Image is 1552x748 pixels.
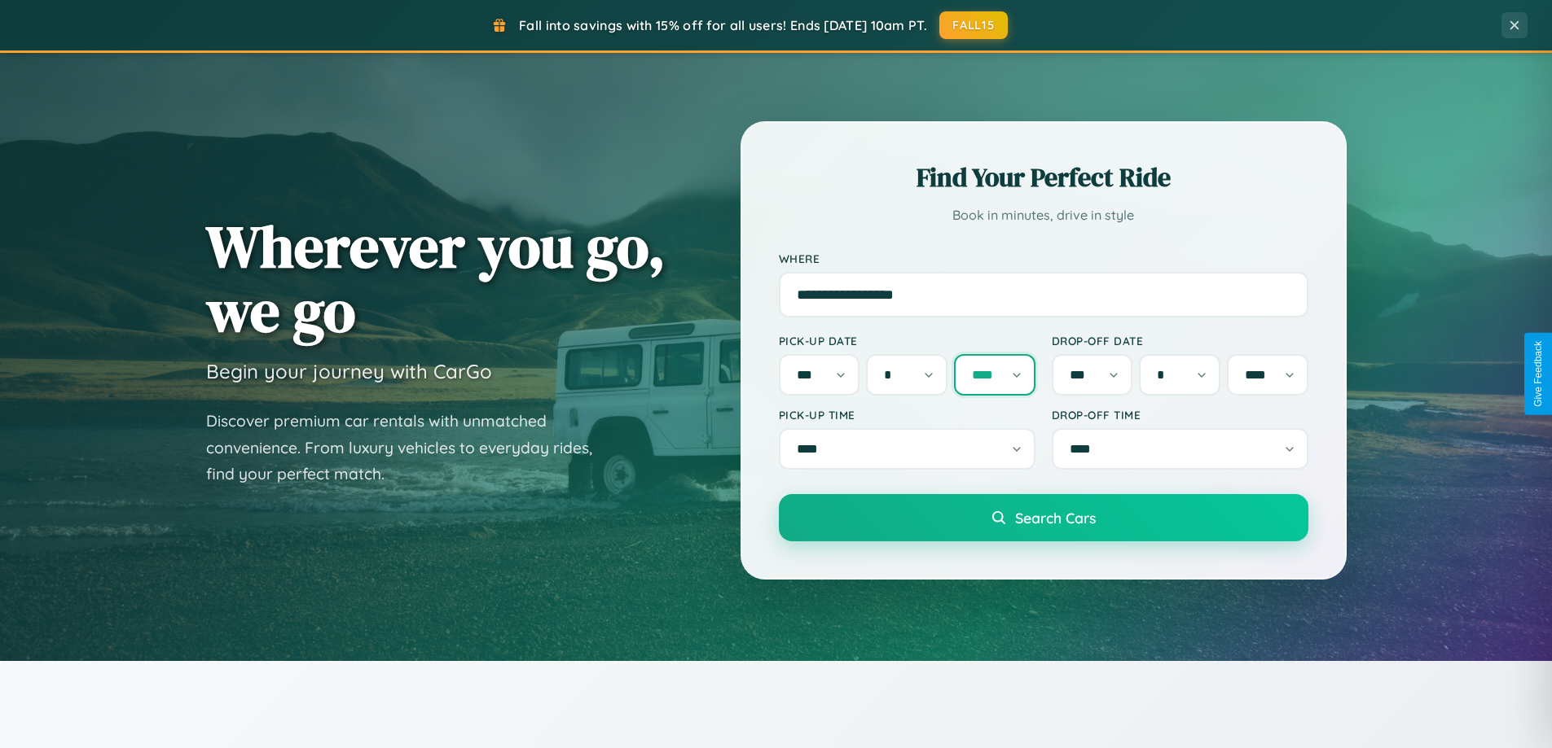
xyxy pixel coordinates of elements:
p: Book in minutes, drive in style [779,203,1308,227]
label: Where [779,252,1308,265]
p: Discover premium car rentals with unmatched convenience. From luxury vehicles to everyday rides, ... [206,408,613,488]
h3: Begin your journey with CarGo [206,359,492,383]
h2: Find Your Perfect Ride [779,160,1308,195]
button: FALL15 [939,11,1008,39]
label: Drop-off Date [1052,334,1308,348]
label: Pick-up Date [779,334,1035,348]
div: Give Feedback [1532,341,1544,407]
label: Drop-off Time [1052,408,1308,422]
span: Search Cars [1015,509,1096,527]
button: Search Cars [779,494,1308,541]
h1: Wherever you go, we go [206,214,666,343]
label: Pick-up Time [779,408,1035,422]
span: Fall into savings with 15% off for all users! Ends [DATE] 10am PT. [519,17,927,33]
